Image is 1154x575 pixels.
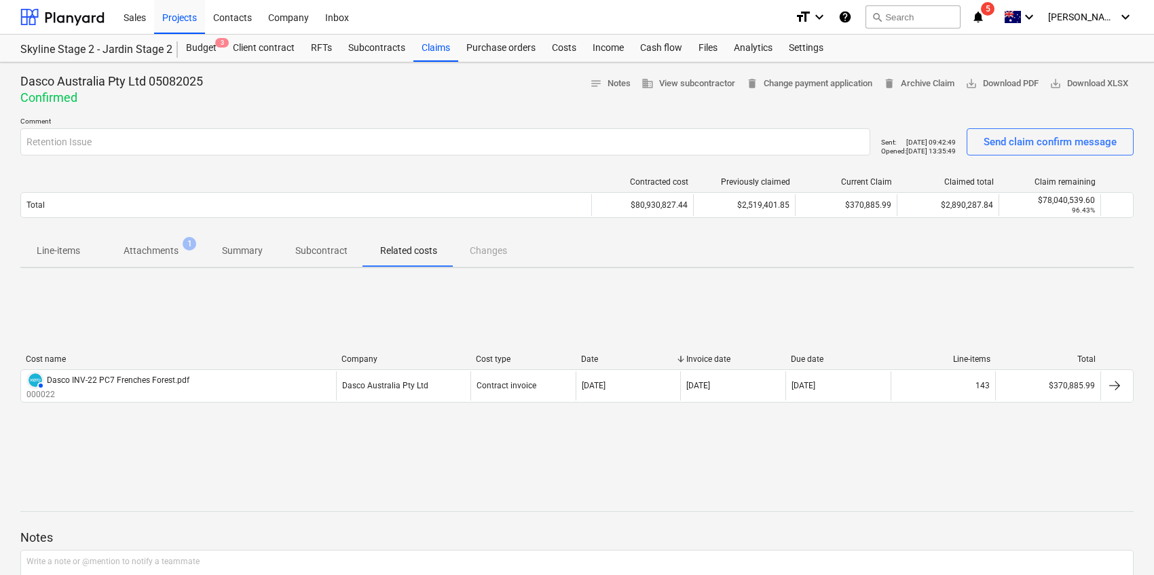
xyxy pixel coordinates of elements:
[477,381,536,390] div: Contract invoice
[906,138,956,147] p: [DATE] 09:42:49
[1117,9,1134,25] i: keyboard_arrow_down
[975,381,990,390] div: 143
[960,73,1044,94] button: Download PDF
[222,244,263,258] p: Summary
[838,9,852,25] i: Knowledge base
[686,354,781,364] div: Invoice date
[178,35,225,62] div: Budget
[883,77,895,90] span: delete
[37,244,80,258] p: Line-items
[544,35,584,62] a: Costs
[741,73,878,94] button: Change payment application
[124,244,179,258] p: Attachments
[746,77,758,90] span: delete
[413,35,458,62] a: Claims
[726,35,781,62] a: Analytics
[967,128,1134,155] button: Send claim confirm message
[183,237,196,251] span: 1
[897,194,999,216] div: $2,890,287.84
[746,76,872,92] span: Change payment application
[1086,510,1154,575] iframe: Chat Widget
[340,35,413,62] a: Subcontracts
[1049,76,1128,92] span: Download XLSX
[1005,196,1095,205] div: $78,040,539.60
[1005,177,1096,187] div: Claim remaining
[693,194,795,216] div: $2,519,401.85
[591,194,693,216] div: $80,930,827.44
[26,200,45,211] p: Total
[801,177,892,187] div: Current Claim
[878,73,960,94] button: Archive Claim
[686,381,710,390] div: [DATE]
[590,76,631,92] span: Notes
[795,9,811,25] i: format_size
[380,244,437,258] p: Related costs
[26,371,44,389] div: Invoice has been synced with Xero and its status is currently AUTHORISED
[881,147,906,155] p: Opened :
[597,177,688,187] div: Contracted cost
[632,35,690,62] a: Cash flow
[20,530,1134,546] p: Notes
[881,138,896,147] p: Sent :
[965,76,1039,92] span: Download PDF
[865,5,961,29] button: Search
[883,76,954,92] span: Archive Claim
[781,35,832,62] a: Settings
[906,147,956,155] p: [DATE] 13:35:49
[584,35,632,62] a: Income
[1049,77,1062,90] span: save_alt
[20,90,203,106] p: Confirmed
[458,35,544,62] a: Purchase orders
[795,194,897,216] div: $370,885.99
[26,389,189,401] p: 000022
[20,43,162,57] div: Skyline Stage 2 - Jardin Stage 2
[792,381,815,390] div: [DATE]
[965,77,978,90] span: save_alt
[1001,354,1096,364] div: Total
[699,177,790,187] div: Previously claimed
[984,133,1117,151] div: Send claim confirm message
[20,73,203,90] p: Dasco Australia Pty Ltd 05082025
[225,35,303,62] a: Client contract
[178,35,225,62] a: Budget3
[215,38,229,48] span: 3
[1048,12,1116,22] span: [PERSON_NAME]
[476,354,570,364] div: Cost type
[641,77,654,90] span: business
[872,12,882,22] span: search
[971,9,985,25] i: notifications
[26,354,331,364] div: Cost name
[303,35,340,62] a: RFTs
[47,375,189,385] div: Dasco INV-22 PC7 Frenches Forest.pdf
[582,381,606,390] div: [DATE]
[295,244,348,258] p: Subcontract
[1072,206,1095,214] small: 96.43%
[342,381,428,390] div: Dasco Australia Pty Ltd
[1044,73,1134,94] button: Download XLSX
[636,73,741,94] button: View subcontractor
[641,76,735,92] span: View subcontractor
[995,371,1100,401] div: $370,885.99
[791,354,885,364] div: Due date
[811,9,827,25] i: keyboard_arrow_down
[690,35,726,62] a: Files
[896,354,990,364] div: Line-items
[581,354,675,364] div: Date
[981,2,994,16] span: 5
[29,373,42,387] img: xero.svg
[584,73,636,94] button: Notes
[903,177,994,187] div: Claimed total
[20,117,870,128] p: Comment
